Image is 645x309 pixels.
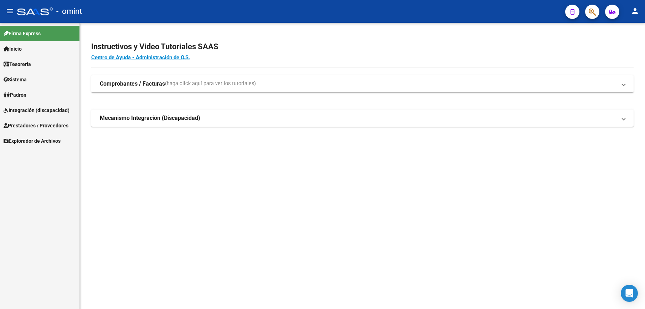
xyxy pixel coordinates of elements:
mat-icon: person [631,7,639,15]
span: Inicio [4,45,22,53]
mat-expansion-panel-header: Mecanismo Integración (Discapacidad) [91,110,634,127]
strong: Mecanismo Integración (Discapacidad) [100,114,200,122]
span: Sistema [4,76,27,83]
span: Firma Express [4,30,41,37]
span: Padrón [4,91,26,99]
h2: Instructivos y Video Tutoriales SAAS [91,40,634,54]
mat-icon: menu [6,7,14,15]
span: (haga click aquí para ver los tutoriales) [165,80,256,88]
strong: Comprobantes / Facturas [100,80,165,88]
div: Open Intercom Messenger [621,285,638,302]
span: Prestadores / Proveedores [4,122,68,130]
span: Tesorería [4,60,31,68]
span: Integración (discapacidad) [4,106,69,114]
mat-expansion-panel-header: Comprobantes / Facturas(haga click aquí para ver los tutoriales) [91,75,634,92]
a: Centro de Ayuda - Administración de O.S. [91,54,190,61]
span: - omint [56,4,82,19]
span: Explorador de Archivos [4,137,61,145]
